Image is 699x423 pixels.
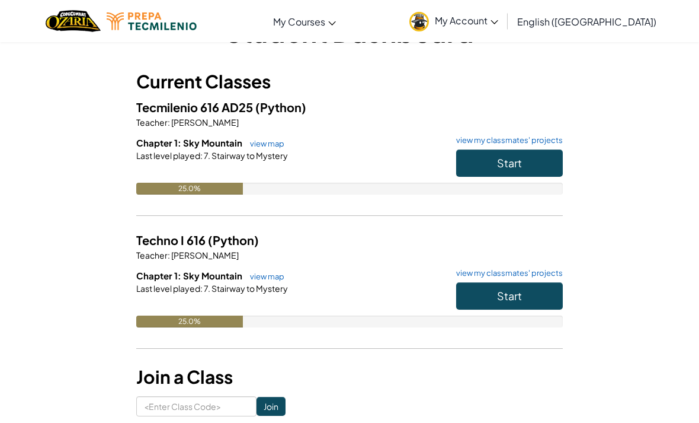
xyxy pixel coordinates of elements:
[517,15,656,28] span: English ([GEOGRAPHIC_DATA])
[46,9,101,33] img: Home
[203,150,210,161] span: 7.
[136,283,200,294] span: Last level played
[409,12,429,31] img: avatar
[244,139,284,148] a: view map
[136,396,256,416] input: <Enter Class Code>
[450,136,563,144] a: view my classmates' projects
[136,137,244,148] span: Chapter 1: Sky Mountain
[107,12,197,30] img: Tecmilenio logo
[208,233,259,247] span: (Python)
[46,9,101,33] a: Ozaria by CodeCombat logo
[136,150,200,161] span: Last level played
[136,316,243,327] div: 25.0%
[170,117,239,128] span: [PERSON_NAME]
[136,68,563,95] h3: Current Classes
[200,150,203,161] span: :
[273,15,325,28] span: My Courses
[497,289,522,303] span: Start
[435,14,498,27] span: My Account
[203,283,210,294] span: 7.
[210,283,288,294] span: Stairway to Mystery
[168,117,170,128] span: :
[456,150,563,177] button: Start
[497,156,522,170] span: Start
[267,5,342,37] a: My Courses
[136,117,168,128] span: Teacher
[450,269,563,277] a: view my classmates' projects
[136,233,208,247] span: Techno I 616
[256,397,286,416] input: Join
[136,183,243,195] div: 25.0%
[168,250,170,260] span: :
[456,282,563,310] button: Start
[136,250,168,260] span: Teacher
[200,283,203,294] span: :
[170,250,239,260] span: [PERSON_NAME]
[210,150,288,161] span: Stairway to Mystery
[255,100,306,115] span: (Python)
[136,364,563,390] h3: Join a Class
[136,100,255,115] span: Tecmilenio 616 AD25
[136,270,244,281] span: Chapter 1: Sky Mountain
[244,272,284,281] a: view map
[511,5,662,37] a: English ([GEOGRAPHIC_DATA])
[403,2,504,40] a: My Account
